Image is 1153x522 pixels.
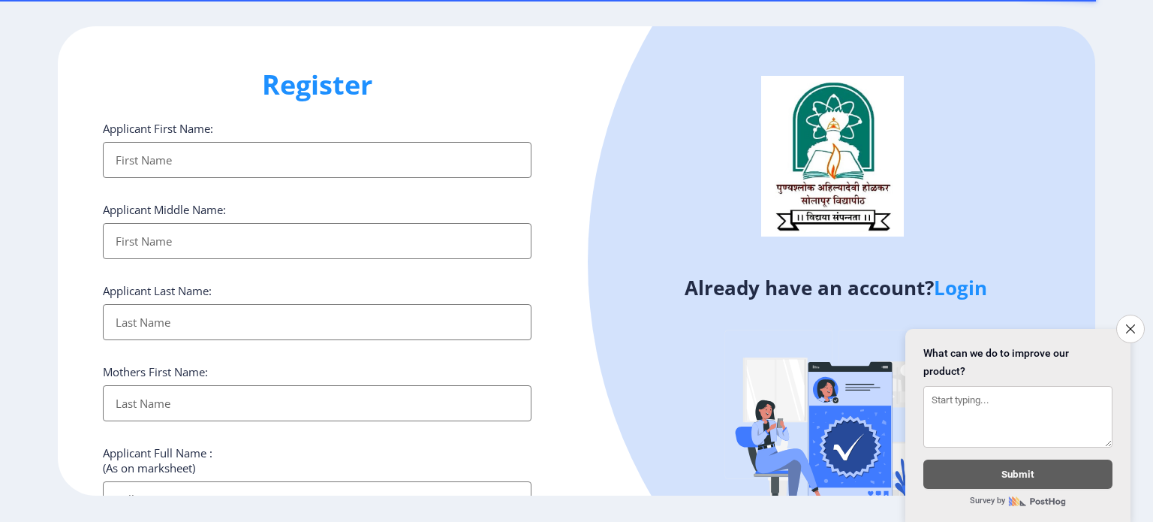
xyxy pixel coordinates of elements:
label: Applicant Full Name : (As on marksheet) [103,445,212,475]
input: Last Name [103,385,531,421]
h4: Already have an account? [588,276,1084,300]
label: Mothers First Name: [103,364,208,379]
input: Full Name [103,481,531,517]
label: Applicant Last Name: [103,283,212,298]
input: First Name [103,142,531,178]
input: Last Name [103,304,531,340]
input: First Name [103,223,531,259]
h1: Register [103,67,531,103]
label: Applicant Middle Name: [103,202,226,217]
img: logo [761,76,904,237]
a: Login [934,274,987,301]
label: Applicant First Name: [103,121,213,136]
